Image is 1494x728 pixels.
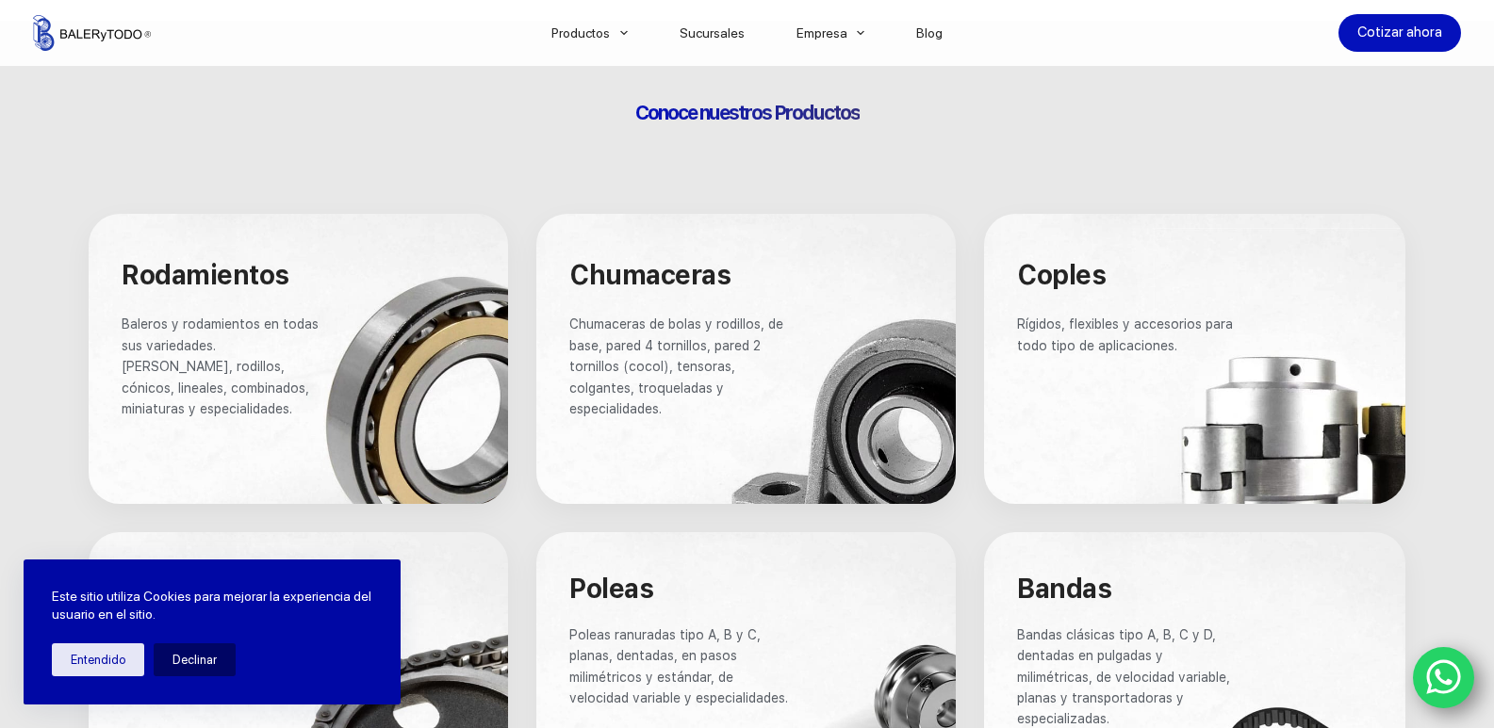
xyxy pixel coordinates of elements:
a: Cotizar ahora [1338,14,1461,52]
span: Bandas [1017,573,1111,605]
span: Baleros y rodamientos en todas sus variedades. [PERSON_NAME], rodillos, cónicos, lineales, combin... [122,316,322,416]
span: Rígidos, flexibles y accesorios para todo tipo de aplicaciones. [1017,316,1237,352]
button: Entendido [52,643,144,676]
span: Bandas clásicas tipo A, B, C y D, dentadas en pulgadas y milimétricas, de velocidad variable, pla... [1017,627,1234,727]
a: WhatsApp [1413,647,1475,709]
p: Este sitio utiliza Cookies para mejorar la experiencia del usuario en el sitio. [52,588,372,624]
button: Declinar [154,643,236,676]
span: Poleas [569,573,653,605]
span: Chumaceras [569,259,731,291]
span: Coples [1017,259,1106,291]
img: Balerytodo [33,15,151,51]
span: Rodamientos [122,259,289,291]
span: Poleas ranuradas tipo A, B y C, planas, dentadas, en pasos milimétricos y estándar, de velocidad ... [569,627,788,705]
span: Conoce nuestros Productos [635,101,860,124]
span: Chumaceras de bolas y rodillos, de base, pared 4 tornillos, pared 2 tornillos (cocol), tensoras, ... [569,316,787,416]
